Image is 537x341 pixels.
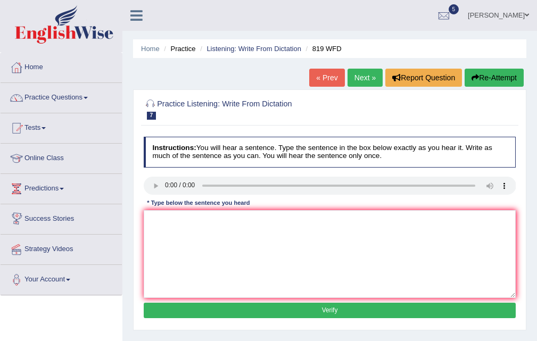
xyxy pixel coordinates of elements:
[1,235,122,261] a: Strategy Videos
[1,113,122,140] a: Tests
[348,69,383,87] a: Next »
[147,112,156,120] span: 7
[144,137,516,167] h4: You will hear a sentence. Type the sentence in the box below exactly as you hear it. Write as muc...
[1,144,122,170] a: Online Class
[303,44,342,54] li: 819 WFD
[385,69,462,87] button: Report Question
[144,303,516,318] button: Verify
[1,174,122,201] a: Predictions
[1,265,122,292] a: Your Account
[449,4,459,14] span: 5
[1,53,122,79] a: Home
[1,204,122,231] a: Success Stories
[144,199,253,208] div: * Type below the sentence you heard
[309,69,344,87] a: « Prev
[161,44,195,54] li: Practice
[152,144,196,152] b: Instructions:
[144,97,375,120] h2: Practice Listening: Write From Dictation
[141,45,160,53] a: Home
[206,45,301,53] a: Listening: Write From Dictation
[1,83,122,110] a: Practice Questions
[465,69,524,87] button: Re-Attempt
